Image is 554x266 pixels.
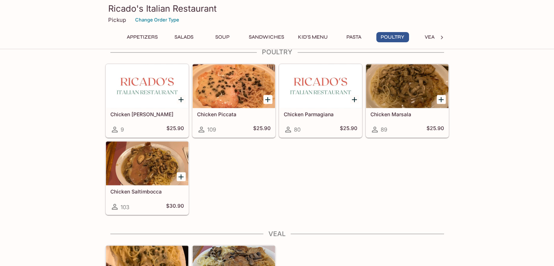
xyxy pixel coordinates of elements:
a: Chicken Saltimbocca103$30.90 [106,141,189,215]
button: Appetizers [123,32,162,42]
span: 109 [207,126,216,133]
div: Chicken Alla Ricado [106,64,188,108]
span: 103 [121,203,129,210]
h3: Ricado's Italian Restaurant [108,3,446,14]
div: Chicken Piccata [193,64,275,108]
button: Pasta [338,32,370,42]
span: 80 [294,126,300,133]
a: Chicken Marsala89$25.90 [366,64,449,137]
a: Chicken Parmagiana80$25.90 [279,64,362,137]
span: 9 [121,126,124,133]
button: Kid's Menu [294,32,332,42]
h5: $25.90 [340,125,357,134]
h5: Chicken Parmagiana [284,111,357,117]
button: Soup [206,32,239,42]
h4: Veal [105,230,449,238]
h5: $30.90 [166,202,184,211]
h5: $25.90 [427,125,444,134]
button: Add Chicken Marsala [437,95,446,104]
button: Add Chicken Saltimbocca [177,172,186,181]
button: Poultry [376,32,409,42]
button: Sandwiches [245,32,288,42]
div: Chicken Saltimbocca [106,141,188,185]
button: Add Chicken Piccata [263,95,272,104]
h5: $25.90 [253,125,271,134]
a: Chicken Piccata109$25.90 [192,64,275,137]
h5: Chicken Saltimbocca [110,188,184,195]
h4: Poultry [105,48,449,56]
h5: $25.90 [166,125,184,134]
a: Chicken [PERSON_NAME]9$25.90 [106,64,189,137]
div: Chicken Parmagiana [279,64,362,108]
h5: Chicken Marsala [370,111,444,117]
button: Veal [415,32,448,42]
h5: Chicken [PERSON_NAME] [110,111,184,117]
button: Add Chicken Parmagiana [350,95,359,104]
button: Salads [168,32,200,42]
div: Chicken Marsala [366,64,448,108]
p: Pickup [108,16,126,23]
button: Change Order Type [132,14,182,26]
span: 89 [381,126,387,133]
button: Add Chicken Alla Ricado [177,95,186,104]
h5: Chicken Piccata [197,111,271,117]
